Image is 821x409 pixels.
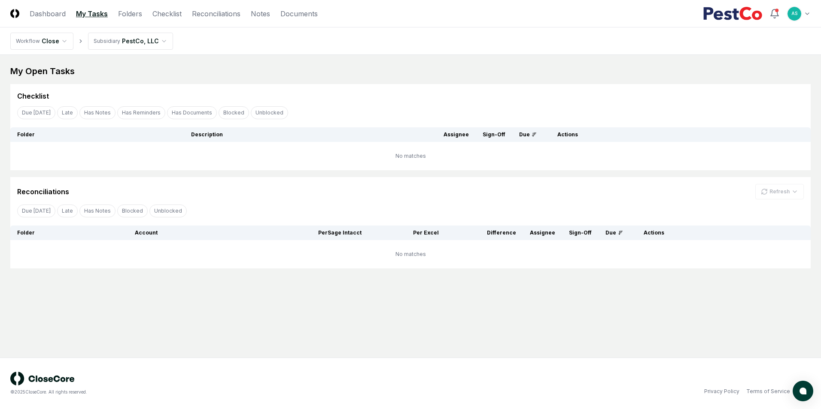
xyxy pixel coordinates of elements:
[76,9,108,19] a: My Tasks
[16,37,40,45] div: Workflow
[10,142,811,170] td: No matches
[10,389,410,395] div: © 2025 CloseCore. All rights reserved.
[368,226,446,240] th: Per Excel
[79,106,116,119] button: Has Notes
[10,9,19,18] img: Logo
[17,106,55,119] button: Due Today
[10,127,184,142] th: Folder
[117,204,148,217] button: Blocked
[446,226,523,240] th: Difference
[219,106,249,119] button: Blocked
[550,131,804,138] div: Actions
[291,226,368,240] th: Per Sage Intacct
[704,388,739,395] a: Privacy Policy
[703,7,763,21] img: PestCo logo
[184,127,437,142] th: Description
[10,372,75,385] img: logo
[167,106,217,119] button: Has Documents
[135,229,284,237] div: Account
[152,9,182,19] a: Checklist
[57,106,78,119] button: Late
[791,10,797,17] span: AS
[57,204,78,217] button: Late
[605,229,623,237] div: Due
[17,91,49,101] div: Checklist
[17,186,69,197] div: Reconciliations
[637,229,804,237] div: Actions
[280,9,318,19] a: Documents
[30,9,66,19] a: Dashboard
[746,388,790,395] a: Terms of Service
[251,9,270,19] a: Notes
[251,106,288,119] button: Unblocked
[118,9,142,19] a: Folders
[787,6,802,21] button: AS
[10,226,128,240] th: Folder
[437,127,476,142] th: Assignee
[17,204,55,217] button: Due Today
[79,204,116,217] button: Has Notes
[192,9,240,19] a: Reconciliations
[793,381,813,401] button: atlas-launcher
[476,127,512,142] th: Sign-Off
[562,226,599,240] th: Sign-Off
[519,131,537,138] div: Due
[523,226,562,240] th: Assignee
[117,106,165,119] button: Has Reminders
[10,240,811,268] td: No matches
[10,65,811,77] div: My Open Tasks
[94,37,120,45] div: Subsidiary
[149,204,187,217] button: Unblocked
[10,33,173,50] nav: breadcrumb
